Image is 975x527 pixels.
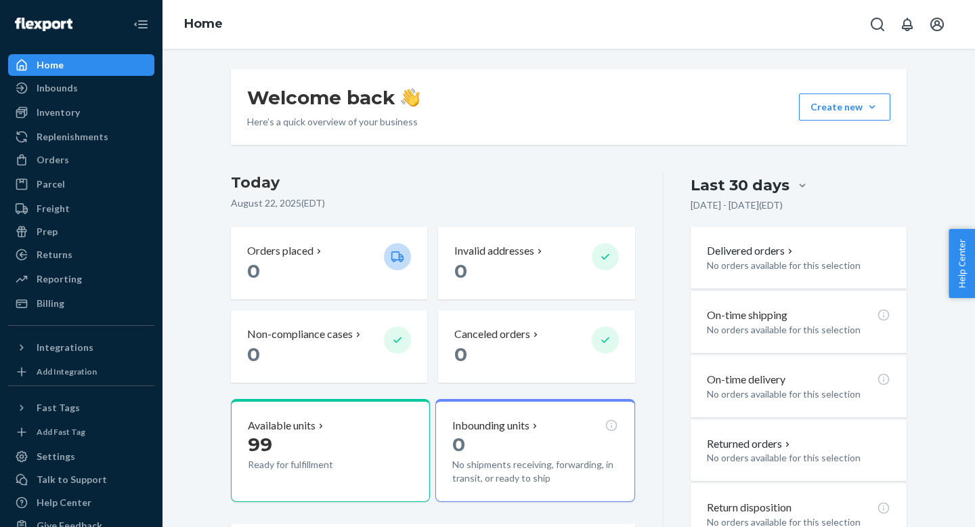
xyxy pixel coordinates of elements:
[247,259,260,282] span: 0
[707,372,785,387] p: On-time delivery
[8,221,154,243] a: Prep
[452,458,617,485] p: No shipments receiving, forwarding, in transit, or ready to ship
[37,202,70,215] div: Freight
[37,341,93,354] div: Integrations
[37,366,97,377] div: Add Integration
[184,16,223,31] a: Home
[8,364,154,380] a: Add Integration
[454,326,530,342] p: Canceled orders
[37,473,107,486] div: Talk to Support
[8,337,154,358] button: Integrations
[8,54,154,76] a: Home
[37,450,75,463] div: Settings
[37,225,58,238] div: Prep
[799,93,890,121] button: Create new
[8,244,154,266] a: Returns
[8,469,154,490] a: Talk to Support
[231,172,635,194] h3: Today
[37,130,108,144] div: Replenishments
[435,399,634,502] button: Inbounding units0No shipments receiving, forwarding, in transit, or ready to ship
[173,5,234,44] ol: breadcrumbs
[8,102,154,123] a: Inventory
[247,326,353,342] p: Non-compliance cases
[924,11,951,38] button: Open account menu
[37,58,64,72] div: Home
[37,106,80,119] div: Inventory
[37,426,85,438] div: Add Fast Tag
[8,424,154,440] a: Add Fast Tag
[247,115,420,129] p: Here’s a quick overview of your business
[37,81,78,95] div: Inbounds
[37,248,72,261] div: Returns
[8,173,154,195] a: Parcel
[247,85,420,110] h1: Welcome back
[248,458,373,471] p: Ready for fulfillment
[452,418,529,434] p: Inbounding units
[231,196,635,210] p: August 22, 2025 ( EDT )
[37,401,80,415] div: Fast Tags
[438,227,634,299] button: Invalid addresses 0
[127,11,154,38] button: Close Navigation
[707,387,890,401] p: No orders available for this selection
[231,227,427,299] button: Orders placed 0
[691,198,783,212] p: [DATE] - [DATE] ( EDT )
[8,149,154,171] a: Orders
[707,259,890,272] p: No orders available for this selection
[8,268,154,290] a: Reporting
[707,500,792,515] p: Return disposition
[247,243,313,259] p: Orders placed
[8,126,154,148] a: Replenishments
[454,259,467,282] span: 0
[37,496,91,509] div: Help Center
[864,11,891,38] button: Open Search Box
[707,243,796,259] button: Delivered orders
[37,297,64,310] div: Billing
[15,18,72,31] img: Flexport logo
[691,175,789,196] div: Last 30 days
[454,343,467,366] span: 0
[8,446,154,467] a: Settings
[949,229,975,298] button: Help Center
[37,177,65,191] div: Parcel
[37,272,82,286] div: Reporting
[894,11,921,38] button: Open notifications
[707,436,793,452] button: Returned orders
[247,343,260,366] span: 0
[231,310,427,383] button: Non-compliance cases 0
[231,399,430,502] button: Available units99Ready for fulfillment
[707,451,890,465] p: No orders available for this selection
[248,433,272,456] span: 99
[454,243,534,259] p: Invalid addresses
[8,293,154,314] a: Billing
[401,88,420,107] img: hand-wave emoji
[37,153,69,167] div: Orders
[8,198,154,219] a: Freight
[8,397,154,419] button: Fast Tags
[8,492,154,513] a: Help Center
[438,310,634,383] button: Canceled orders 0
[707,323,890,337] p: No orders available for this selection
[707,308,787,323] p: On-time shipping
[452,433,465,456] span: 0
[8,77,154,99] a: Inbounds
[248,418,316,434] p: Available units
